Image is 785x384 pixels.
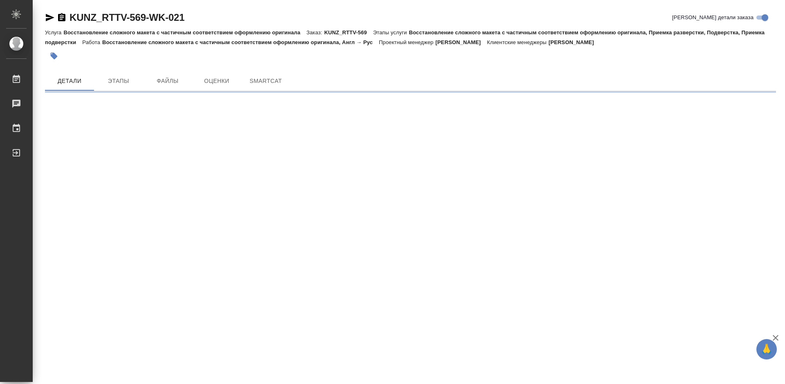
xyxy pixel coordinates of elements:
[760,341,774,358] span: 🙏
[102,39,379,45] p: Восстановление сложного макета с частичным соответствием оформлению оригинала, Англ → Рус
[549,39,600,45] p: [PERSON_NAME]
[672,13,754,22] span: [PERSON_NAME] детали заказа
[57,13,67,22] button: Скопировать ссылку
[379,39,435,45] p: Проектный менеджер
[45,47,63,65] button: Добавить тэг
[63,29,306,36] p: Восстановление сложного макета с частичным соответствием оформлению оригинала
[45,13,55,22] button: Скопировать ссылку для ЯМессенджера
[148,76,187,86] span: Файлы
[373,29,409,36] p: Этапы услуги
[756,339,777,359] button: 🙏
[82,39,102,45] p: Работа
[487,39,549,45] p: Клиентские менеджеры
[99,76,138,86] span: Этапы
[45,29,63,36] p: Услуга
[50,76,89,86] span: Детали
[197,76,236,86] span: Оценки
[246,76,285,86] span: SmartCat
[70,12,184,23] a: KUNZ_RTTV-569-WK-021
[435,39,487,45] p: [PERSON_NAME]
[324,29,373,36] p: KUNZ_RTTV-569
[307,29,324,36] p: Заказ:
